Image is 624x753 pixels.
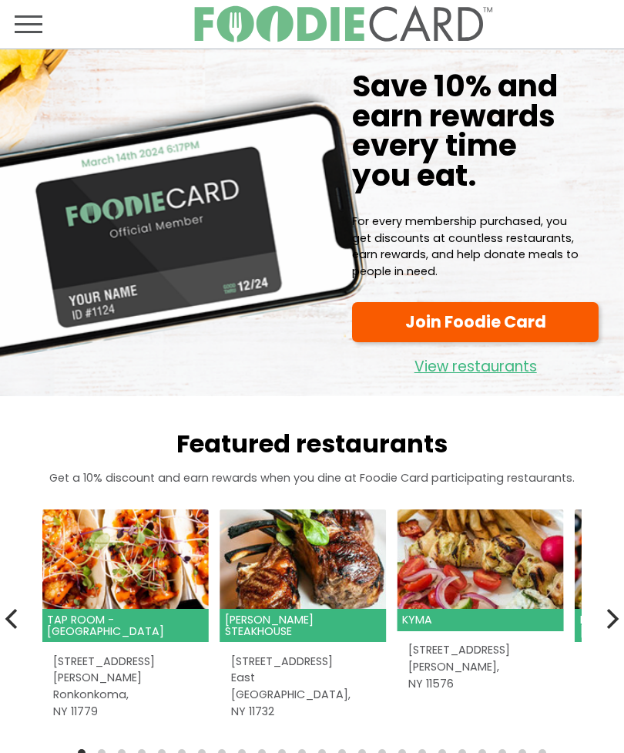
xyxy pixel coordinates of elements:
[42,509,209,610] img: Tap Room - Ronkonkoma
[398,609,564,631] header: Kyma
[352,348,599,379] a: View restaurants
[231,654,375,720] address: [STREET_ADDRESS] East [GEOGRAPHIC_DATA], NY 11732
[53,654,197,720] address: [STREET_ADDRESS][PERSON_NAME] Ronkonkoma, NY 11779
[42,609,209,642] header: Tap Room - [GEOGRAPHIC_DATA]
[220,609,386,642] header: [PERSON_NAME] Steakhouse
[193,5,494,43] img: FoodieCard; Eat, Drink, Save, Donate
[408,642,552,692] address: [STREET_ADDRESS] [PERSON_NAME], NY 11576
[12,429,612,459] h2: Featured restaurants
[220,509,386,731] a: Rothmann's Steakhouse [PERSON_NAME] Steakhouse [STREET_ADDRESS]East [GEOGRAPHIC_DATA],NY 11732
[398,509,564,610] img: Kyma
[352,213,579,280] p: For every membership purchased, you get discounts at countless restaurants, earn rewards, and hel...
[12,470,612,487] p: Get a 10% discount and earn rewards when you dine at Foodie Card participating restaurants.
[352,302,599,342] a: Join Foodie Card
[352,72,579,192] h1: Save 10% and earn rewards every time you eat.
[220,509,386,610] img: Rothmann's Steakhouse
[42,509,209,731] a: Tap Room - Ronkonkoma Tap Room - [GEOGRAPHIC_DATA] [STREET_ADDRESS][PERSON_NAME]Ronkonkoma,NY 11779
